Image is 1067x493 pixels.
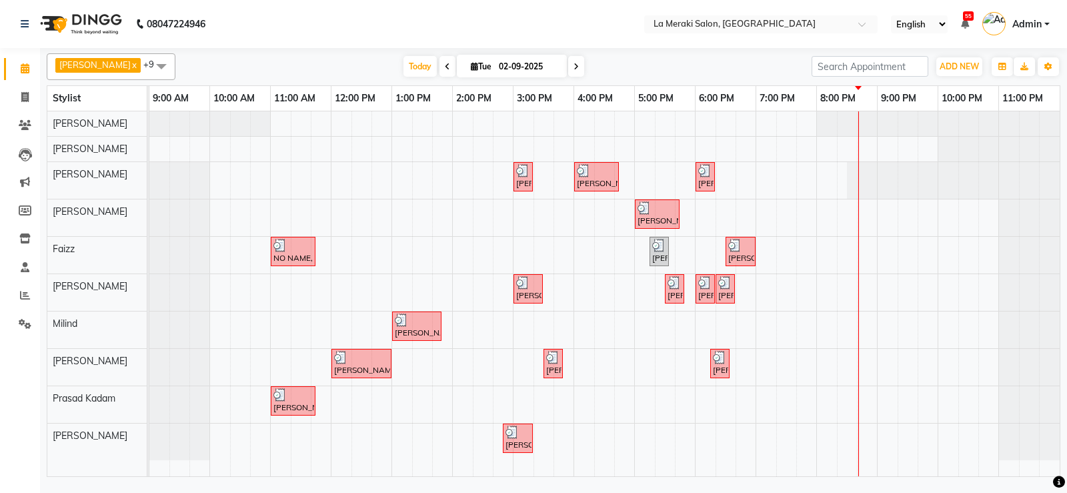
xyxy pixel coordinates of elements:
div: [PERSON_NAME], TK05, 04:00 PM-04:45 PM, Blow-Dry [576,164,618,189]
span: [PERSON_NAME] [53,168,127,180]
div: [PERSON_NAME], TK07, 06:00 PM-06:15 PM, Hair Wash [DEMOGRAPHIC_DATA] [697,164,714,189]
input: Search Appointment [812,56,928,77]
div: [PERSON_NAME], TK08, 06:00 PM-06:20 PM, Eye Brows Threading [697,276,714,302]
span: [PERSON_NAME] [53,205,127,217]
input: 2025-09-02 [495,57,562,77]
img: Admin [982,12,1006,35]
div: [PERSON_NAME], TK01, 11:00 AM-11:45 AM, Stylist Level [DEMOGRAPHIC_DATA] Haircut [272,388,314,414]
a: x [131,59,137,70]
button: ADD NEW [936,57,982,76]
a: 3:00 PM [513,89,556,108]
a: 6:00 PM [696,89,738,108]
span: [PERSON_NAME] [53,430,127,442]
div: NO NAME, TK10, 11:00 AM-11:45 AM, [PERSON_NAME] Haircut [272,239,314,264]
a: 5:00 PM [635,89,677,108]
span: Today [403,56,437,77]
span: Stylist [53,92,81,104]
a: 10:00 AM [210,89,258,108]
div: [PERSON_NAME] ., TK06, 05:00 PM-05:45 PM, [PERSON_NAME] Haircut [636,201,678,227]
div: [PERSON_NAME], TK08, 05:30 PM-05:40 PM, [PERSON_NAME][GEOGRAPHIC_DATA] [666,276,683,302]
span: Faizz [53,243,75,255]
a: 11:00 PM [999,89,1046,108]
a: 2:00 PM [453,89,495,108]
div: [PERSON_NAME], TK07, 06:30 PM-07:00 PM, Premium [PERSON_NAME] [727,239,754,264]
a: 9:00 PM [878,89,920,108]
div: [PERSON_NAME], TK02, 01:00 PM-01:50 PM, [MEDICAL_DATA] Massage with Olive Oil (30 Min),Nail Cut &... [393,314,440,339]
span: Prasad Kadam [53,392,115,404]
span: [PERSON_NAME] [53,117,127,129]
span: [PERSON_NAME] [53,355,127,367]
img: logo [34,5,125,43]
a: 55 [961,18,969,30]
a: 8:00 PM [817,89,859,108]
a: 11:00 AM [271,89,319,108]
a: 12:00 PM [331,89,379,108]
span: ADD NEW [940,61,979,71]
div: [PERSON_NAME], TK03, 03:30 PM-03:50 PM, Eye Brows Threading [545,351,562,376]
span: [PERSON_NAME] [53,280,127,292]
span: Tue [467,61,495,71]
a: 4:00 PM [574,89,616,108]
div: [PERSON_NAME], TK03, 03:00 PM-03:30 PM, [MEDICAL_DATA] Massage with Olive Oil (30 Min) [515,276,542,302]
b: 08047224946 [147,5,205,43]
div: [PERSON_NAME], TK07, 05:15 PM-05:30 PM, Hair Wash [DEMOGRAPHIC_DATA] [651,239,668,264]
div: [PERSON_NAME], TK08, 06:20 PM-06:30 PM, Rica [GEOGRAPHIC_DATA] [717,276,734,302]
div: [PERSON_NAME], TK09, 06:15 PM-06:35 PM, Eye Brows Threading [712,351,728,376]
span: +9 [143,59,164,69]
span: 55 [963,11,974,21]
div: [PERSON_NAME], TK04, 03:00 PM-03:20 PM, Premium Clean Shave [515,164,531,189]
span: [PERSON_NAME] [53,143,127,155]
span: Milind [53,318,77,330]
a: 9:00 AM [149,89,192,108]
div: [PERSON_NAME], TK02, 12:00 PM-01:00 PM, Rica Cartridge Full Waxing [333,351,390,376]
span: [PERSON_NAME] [59,59,131,70]
span: Admin [1012,17,1042,31]
a: 1:00 PM [392,89,434,108]
div: [PERSON_NAME], TK03, 02:50 PM-03:20 PM, Back Massage For Men [504,426,531,451]
a: 10:00 PM [938,89,986,108]
a: 7:00 PM [756,89,798,108]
